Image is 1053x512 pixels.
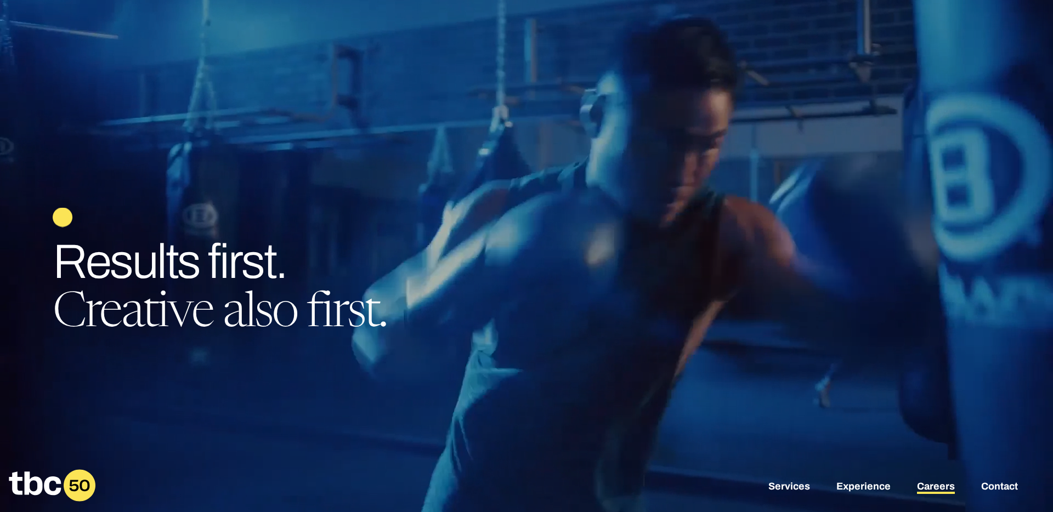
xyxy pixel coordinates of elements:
[836,481,891,494] a: Experience
[981,481,1018,494] a: Contact
[9,494,95,505] a: Home
[53,290,387,338] span: Creative also first.
[917,481,955,494] a: Careers
[53,235,286,287] span: Results first.
[768,481,810,494] a: Services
